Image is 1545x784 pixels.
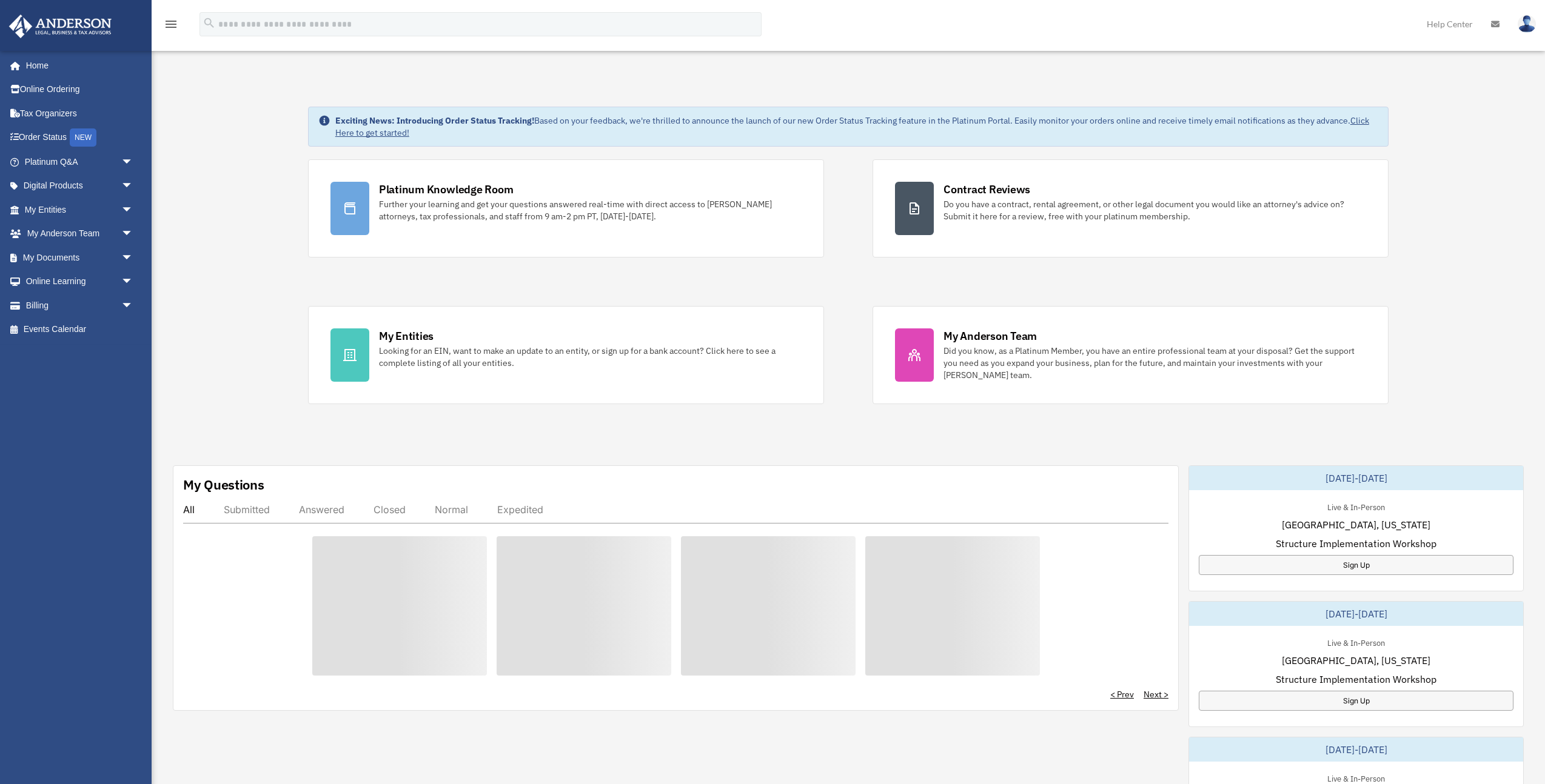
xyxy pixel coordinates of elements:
a: Platinum Knowledge Room Further your learning and get your questions answered real-time with dire... [308,159,824,257]
a: Online Learningarrow_drop_down [8,270,152,294]
a: menu [164,21,178,32]
a: Sign Up [1199,555,1513,575]
a: My Anderson Teamarrow_drop_down [8,222,152,246]
div: [DATE]-[DATE] [1189,466,1523,490]
img: Anderson Advisors Platinum Portal [5,15,115,38]
span: arrow_drop_down [121,270,146,294]
a: Billingarrow_drop_down [8,293,152,317]
span: arrow_drop_down [121,150,146,174]
div: Live & In-Person [1318,500,1395,513]
a: Home [8,53,146,78]
div: Live & In-Person [1318,771,1395,784]
div: [DATE]-[DATE] [1189,737,1523,762]
div: Closed [374,503,406,516]
div: Live & In-Person [1318,636,1395,648]
a: My Anderson Team Did you know, as a Platinum Member, you have an entire professional team at your... [873,306,1389,404]
i: search [203,16,216,30]
a: Online Ordering [8,78,152,102]
div: Submitted [224,503,270,516]
div: Answered [299,503,344,516]
div: Contract Reviews [943,182,1030,197]
a: Contract Reviews Do you have a contract, rental agreement, or other legal document you would like... [873,159,1389,257]
a: Digital Productsarrow_drop_down [8,174,152,198]
div: All [183,503,195,516]
a: My Entitiesarrow_drop_down [8,198,152,222]
div: NEW [70,128,96,147]
strong: Exciting News: Introducing Order Status Tracking! [335,115,534,126]
span: arrow_drop_down [121,293,146,318]
a: My Documentsarrow_drop_down [8,245,152,270]
div: Normal [435,503,468,516]
span: arrow_drop_down [121,174,146,199]
span: Structure Implementation Workshop [1276,672,1436,686]
div: Do you have a contract, rental agreement, or other legal document you would like an attorney's ad... [943,198,1366,222]
span: arrow_drop_down [121,198,146,222]
a: < Prev [1110,688,1134,700]
span: arrow_drop_down [121,245,146,270]
div: Looking for an EIN, want to make an update to an entity, or sign up for a bank account? Click her... [379,345,802,369]
div: My Entities [379,328,434,344]
a: Tax Organizers [8,101,152,125]
span: Structure Implementation Workshop [1276,536,1436,551]
a: Next > [1144,688,1168,700]
span: [GEOGRAPHIC_DATA], [US_STATE] [1282,653,1430,668]
img: User Pic [1518,15,1536,33]
a: My Entities Looking for an EIN, want to make an update to an entity, or sign up for a bank accoun... [308,306,824,404]
a: Click Here to get started! [335,115,1369,138]
div: Platinum Knowledge Room [379,182,514,197]
div: [DATE]-[DATE] [1189,602,1523,626]
span: arrow_drop_down [121,222,146,247]
div: My Anderson Team [943,328,1037,344]
div: Based on your feedback, we're thrilled to announce the launch of our new Order Status Tracking fe... [335,115,1378,139]
div: Did you know, as a Platinum Member, you have an entire professional team at your disposal? Get th... [943,345,1366,381]
a: Events Calendar [8,317,152,342]
div: Expedited [497,503,543,516]
a: Sign Up [1199,691,1513,711]
span: [GEOGRAPHIC_DATA], [US_STATE] [1282,517,1430,532]
a: Platinum Q&Aarrow_drop_down [8,150,152,174]
i: menu [164,17,178,32]
div: Further your learning and get your questions answered real-time with direct access to [PERSON_NAM... [379,198,802,222]
a: Order StatusNEW [8,125,152,150]
div: My Questions [183,476,264,494]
